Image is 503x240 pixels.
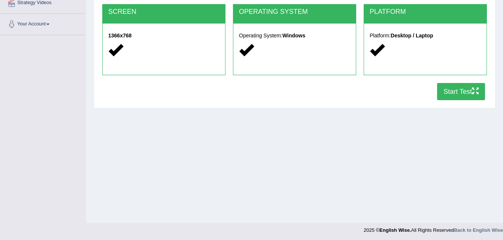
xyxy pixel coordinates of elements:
[239,33,350,39] h5: Operating System:
[370,8,481,16] h2: PLATFORM
[370,33,481,39] h5: Platform:
[437,83,485,100] button: Start Test
[108,8,219,16] h2: SCREEN
[454,227,503,233] a: Back to English Wise
[379,227,411,233] strong: English Wise.
[282,33,305,39] strong: Windows
[364,223,503,234] div: 2025 © All Rights Reserved
[239,8,350,16] h2: OPERATING SYSTEM
[108,33,131,39] strong: 1366x768
[391,33,433,39] strong: Desktop / Laptop
[0,14,86,33] a: Your Account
